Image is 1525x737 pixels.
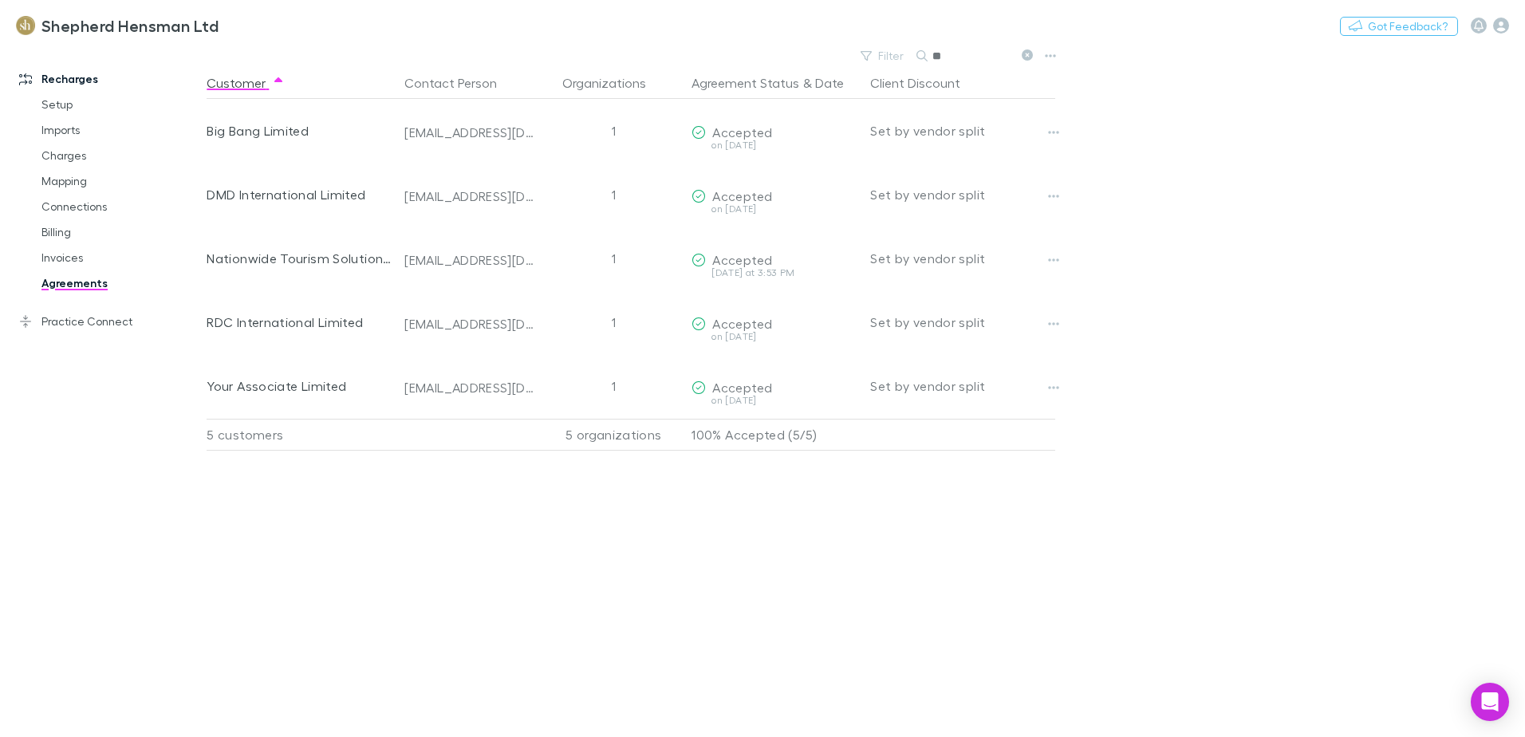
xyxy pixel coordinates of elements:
[692,67,799,99] button: Agreement Status
[692,204,857,214] div: on [DATE]
[404,252,535,268] div: [EMAIL_ADDRESS][DOMAIN_NAME]
[207,354,392,418] div: Your Associate Limited
[207,67,285,99] button: Customer
[692,67,857,99] div: &
[712,316,772,331] span: Accepted
[26,117,215,143] a: Imports
[542,419,685,451] div: 5 organizations
[542,163,685,227] div: 1
[26,168,215,194] a: Mapping
[712,380,772,395] span: Accepted
[207,419,398,451] div: 5 customers
[207,290,392,354] div: RDC International Limited
[870,290,1055,354] div: Set by vendor split
[692,140,857,150] div: on [DATE]
[542,99,685,163] div: 1
[712,124,772,140] span: Accepted
[712,188,772,203] span: Accepted
[6,6,228,45] a: Shepherd Hensman Ltd
[542,290,685,354] div: 1
[542,354,685,418] div: 1
[404,124,535,140] div: [EMAIL_ADDRESS][DOMAIN_NAME]
[26,143,215,168] a: Charges
[870,67,979,99] button: Client Discount
[404,188,535,204] div: [EMAIL_ADDRESS][DOMAIN_NAME]
[26,245,215,270] a: Invoices
[16,16,35,35] img: Shepherd Hensman Ltd's Logo
[3,66,215,92] a: Recharges
[41,16,219,35] h3: Shepherd Hensman Ltd
[870,163,1055,227] div: Set by vendor split
[26,194,215,219] a: Connections
[404,316,535,332] div: [EMAIL_ADDRESS][DOMAIN_NAME]
[712,252,772,267] span: Accepted
[692,396,857,405] div: on [DATE]
[870,99,1055,163] div: Set by vendor split
[207,227,392,290] div: Nationwide Tourism Solutions Limited
[207,163,392,227] div: DMD International Limited
[815,67,844,99] button: Date
[1340,17,1458,36] button: Got Feedback?
[3,309,215,334] a: Practice Connect
[870,354,1055,418] div: Set by vendor split
[692,420,857,450] p: 100% Accepted (5/5)
[207,99,392,163] div: Big Bang Limited
[26,92,215,117] a: Setup
[562,67,665,99] button: Organizations
[870,227,1055,290] div: Set by vendor split
[853,46,913,65] button: Filter
[1471,683,1509,721] div: Open Intercom Messenger
[542,227,685,290] div: 1
[404,67,516,99] button: Contact Person
[404,380,535,396] div: [EMAIL_ADDRESS][DOMAIN_NAME]
[692,332,857,341] div: on [DATE]
[26,270,215,296] a: Agreements
[26,219,215,245] a: Billing
[692,268,857,278] div: [DATE] at 3:53 PM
